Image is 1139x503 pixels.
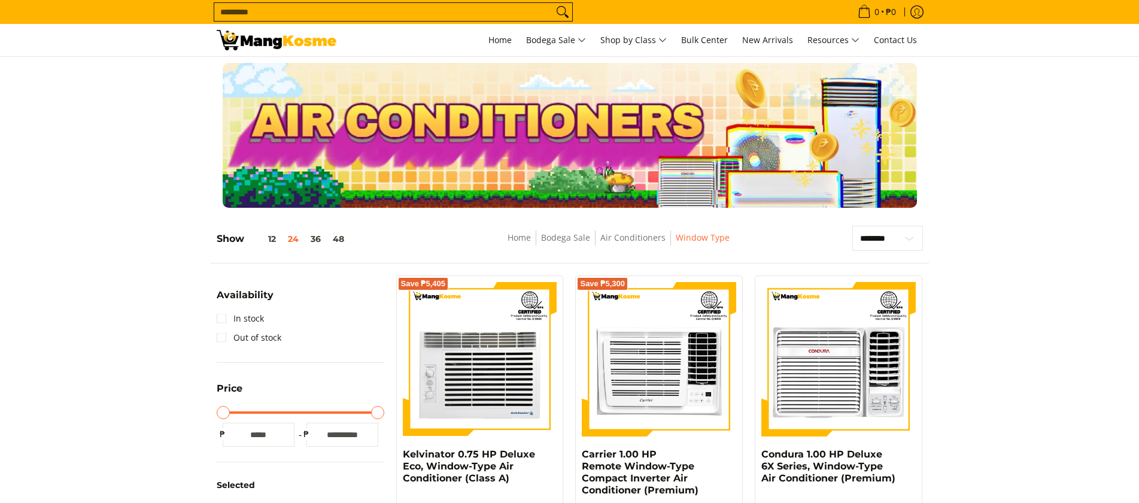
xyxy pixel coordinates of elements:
a: Contact Us [868,24,923,56]
a: Carrier 1.00 HP Remote Window-Type Compact Inverter Air Conditioner (Premium) [582,449,698,496]
a: Kelvinator 0.75 HP Deluxe Eco, Window-Type Air Conditioner (Class A) [403,449,535,484]
a: Resources [801,24,865,56]
span: New Arrivals [742,34,793,46]
a: Bulk Center [675,24,734,56]
a: Bodega Sale [520,24,592,56]
nav: Main Menu [348,24,923,56]
span: Save ₱5,300 [580,280,625,287]
img: Kelvinator 0.75 HP Deluxe Eco, Window-Type Air Conditioner (Class A) [403,282,557,437]
span: Window Type [676,231,730,246]
span: Save ₱5,405 [401,280,446,287]
a: Air Conditioners [600,232,666,243]
h6: Selected [217,480,384,491]
span: ₱ [217,428,229,440]
span: Home [488,34,512,46]
h5: Show [217,233,350,245]
img: Bodega Sale Aircon l Mang Kosme: Home Appliances Warehouse Sale Window Type [217,30,336,50]
nav: Breadcrumbs [426,231,812,257]
span: Resources [807,33,859,48]
a: In stock [217,309,264,328]
a: Home [482,24,518,56]
span: 0 [873,8,881,16]
a: Home [508,232,531,243]
button: 36 [305,234,327,244]
span: Bulk Center [681,34,728,46]
a: Condura 1.00 HP Deluxe 6X Series, Window-Type Air Conditioner (Premium) [761,449,895,484]
img: Carrier 1.00 HP Remote Window-Type Compact Inverter Air Conditioner (Premium) [582,282,736,437]
button: 24 [282,234,305,244]
a: Bodega Sale [541,232,590,243]
summary: Open [217,384,242,402]
span: Availability [217,290,274,300]
button: 12 [244,234,282,244]
span: • [854,5,900,19]
span: Bodega Sale [526,33,586,48]
button: 48 [327,234,350,244]
img: Condura 1.00 HP Deluxe 6X Series, Window-Type Air Conditioner (Premium) [761,282,916,437]
a: Shop by Class [594,24,673,56]
a: New Arrivals [736,24,799,56]
span: ₱0 [884,8,898,16]
span: Shop by Class [600,33,667,48]
span: Contact Us [874,34,917,46]
span: ₱ [300,428,312,440]
a: Out of stock [217,328,281,347]
button: Search [553,3,572,21]
span: Price [217,384,242,393]
summary: Open [217,290,274,309]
